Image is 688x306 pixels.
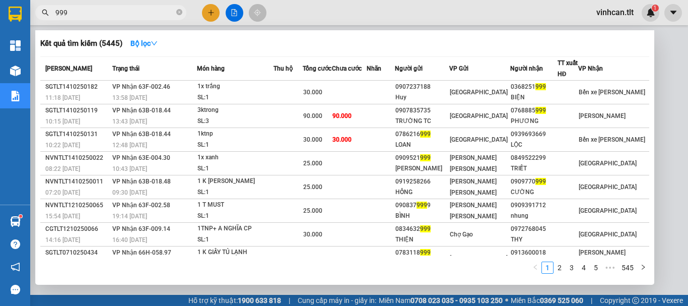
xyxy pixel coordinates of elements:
[197,176,273,187] div: 1 K [PERSON_NAME]
[112,249,171,256] span: VP Nhận 66H-058.97
[602,262,618,274] li: Next 5 Pages
[197,152,273,163] div: 1x xanh
[535,107,546,114] span: 999
[578,262,589,273] a: 4
[112,94,147,101] span: 13:58 [DATE]
[10,216,21,227] img: warehouse-icon
[450,154,497,172] span: [PERSON_NAME] [PERSON_NAME]
[10,40,21,51] img: dashboard-icon
[578,262,590,274] li: 4
[579,183,637,191] span: [GEOGRAPHIC_DATA]
[197,163,273,174] div: SL: 1
[45,236,80,243] span: 14:16 [DATE]
[511,187,557,198] div: CƯỜNG
[420,225,431,232] span: 999
[112,236,147,243] span: 16:40 [DATE]
[112,83,170,90] span: VP Nhận 63F-002.46
[554,262,566,274] li: 2
[197,247,273,258] div: 1 K GIẤY TỦ LẠNH
[45,200,109,211] div: NVNTLT1210250065
[45,189,80,196] span: 07:20 [DATE]
[511,116,557,127] div: PHƯƠNG
[566,262,578,274] li: 3
[579,249,626,267] span: [PERSON_NAME] [PERSON_NAME]
[511,129,557,140] div: 0939693669
[303,89,322,96] span: 30.000
[449,65,468,72] span: VP Gửi
[303,112,322,119] span: 90.000
[151,40,158,47] span: down
[112,225,170,232] span: VP Nhận 63F-009.14
[197,105,273,116] div: 3ktrong
[602,262,618,274] span: •••
[45,82,109,92] div: SGTLT1410250182
[112,65,140,72] span: Trạng thái
[176,8,182,18] span: close-circle
[579,160,637,167] span: [GEOGRAPHIC_DATA]
[511,82,557,92] div: 0368251
[197,211,273,222] div: SL: 1
[511,200,557,211] div: 0909391712
[273,65,293,72] span: Thu hộ
[303,183,322,191] span: 25.000
[10,91,21,101] img: solution-icon
[395,129,449,140] div: 0786216
[332,65,362,72] span: Chưa cước
[395,234,449,245] div: THIỆN
[197,116,273,127] div: SL: 3
[395,105,449,116] div: 0907835735
[450,136,508,143] span: [GEOGRAPHIC_DATA]
[112,142,147,149] span: 12:48 [DATE]
[303,136,322,143] span: 30.000
[590,262,601,273] a: 5
[450,255,508,262] span: [GEOGRAPHIC_DATA]
[395,211,449,221] div: BÌNH
[395,176,449,187] div: 0919258266
[395,65,423,72] span: Người gửi
[510,65,543,72] span: Người nhận
[112,118,147,125] span: 13:43 [DATE]
[542,262,553,273] a: 1
[395,116,449,127] div: TRƯỜNG TC
[450,202,497,220] span: [PERSON_NAME] [PERSON_NAME]
[579,112,626,119] span: [PERSON_NAME]
[332,112,352,119] span: 90.000
[637,262,649,274] li: Next Page
[112,202,170,209] span: VP Nhận 63F-002.58
[112,131,171,138] span: VP Nhận 63B-018.44
[11,239,20,249] span: question-circle
[197,234,273,246] div: SL: 1
[9,7,22,22] img: logo-vxr
[450,112,508,119] span: [GEOGRAPHIC_DATA]
[45,94,80,101] span: 11:18 [DATE]
[112,213,147,220] span: 19:14 [DATE]
[511,211,557,221] div: nhung
[197,187,273,198] div: SL: 1
[112,189,147,196] span: 09:30 [DATE]
[420,154,431,161] span: 999
[45,165,80,172] span: 08:22 [DATE]
[535,83,546,90] span: 999
[558,59,578,78] span: TT xuất HĐ
[450,178,497,196] span: [PERSON_NAME] [PERSON_NAME]
[45,105,109,116] div: SGTLT1410250119
[578,65,603,72] span: VP Nhận
[579,136,645,143] span: Bến xe [PERSON_NAME]
[197,223,273,234] div: 1TNP+ A NGHĨA CP
[112,107,171,114] span: VP Nhận 63B-018.44
[450,231,473,238] span: Chợ Gạo
[130,39,158,47] strong: Bộ lọc
[579,89,645,96] span: Bến xe [PERSON_NAME]
[197,65,225,72] span: Món hàng
[19,215,22,218] sup: 1
[45,248,109,258] div: SGTLT0710250434
[511,92,557,103] div: BIỆN
[532,264,538,270] span: left
[420,249,431,256] span: 999
[197,129,273,140] div: 1ktnp
[45,213,80,220] span: 15:54 [DATE]
[395,140,449,150] div: LOAN
[535,178,546,185] span: 999
[395,82,449,92] div: 0907237188
[618,262,637,273] a: 545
